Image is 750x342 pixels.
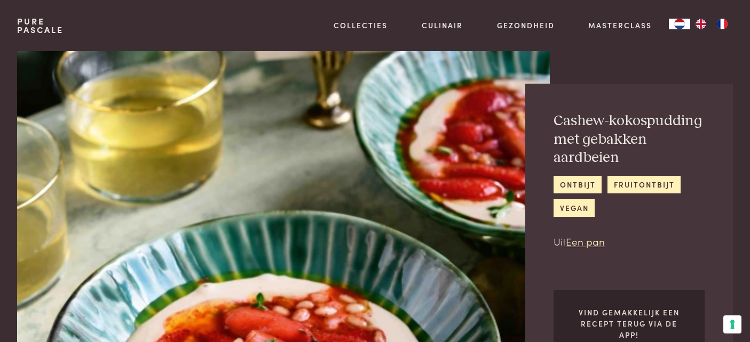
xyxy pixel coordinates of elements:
[554,199,595,217] a: vegan
[690,19,712,29] a: EN
[497,20,555,31] a: Gezondheid
[571,307,688,340] p: Vind gemakkelijk een recept terug via de app!
[554,234,705,249] p: Uit
[669,19,733,29] aside: Language selected: Nederlands
[669,19,690,29] a: NL
[422,20,463,31] a: Culinair
[607,176,681,193] a: fruitontbijt
[17,17,64,34] a: PurePascale
[566,234,605,248] a: Een pan
[712,19,733,29] a: FR
[723,315,741,333] button: Uw voorkeuren voor toestemming voor trackingtechnologieën
[334,20,388,31] a: Collecties
[554,176,602,193] a: ontbijt
[690,19,733,29] ul: Language list
[669,19,690,29] div: Language
[588,20,652,31] a: Masterclass
[554,112,705,167] h2: Cashew-kokospudding met gebakken aardbeien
